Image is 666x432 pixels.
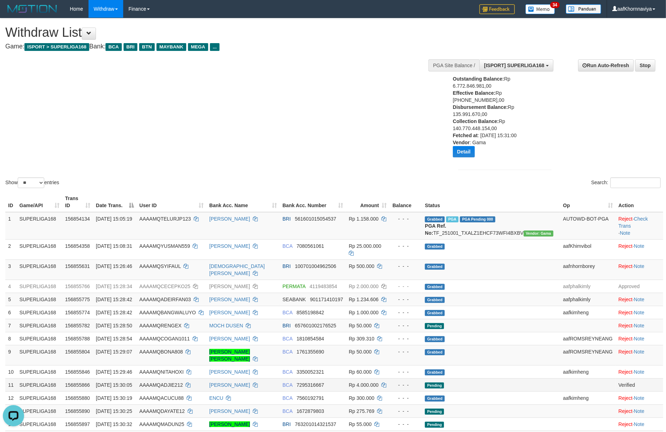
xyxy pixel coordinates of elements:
[422,192,560,212] th: Status
[140,382,183,388] span: AAAAMQADJIE212
[619,297,633,302] a: Reject
[65,382,90,388] span: 156855866
[560,192,616,212] th: Op: activate to sort column ascending
[349,297,378,302] span: Rp 1.234.606
[140,297,191,302] span: AAAAMQADEIRFAN03
[5,177,59,188] label: Show entries
[425,369,445,375] span: Grabbed
[62,192,93,212] th: Trans ID: activate to sort column ascending
[392,395,419,402] div: - - -
[425,223,446,236] b: PGA Ref. No:
[616,280,663,293] td: Approved
[283,310,292,315] span: BCA
[560,293,616,306] td: aafphalkimly
[209,421,250,427] a: [PERSON_NAME]
[560,345,616,365] td: aafROMSREYNEANG
[453,146,475,157] button: Detail
[346,192,389,212] th: Amount: activate to sort column ascending
[5,280,17,293] td: 4
[610,177,661,188] input: Search:
[206,192,280,212] th: Bank Acc. Name: activate to sort column ascending
[453,133,478,138] b: Fetched at
[453,76,504,82] b: Outstanding Balance:
[297,382,324,388] span: Copy 7295316667 to clipboard
[297,369,324,375] span: Copy 3350052321 to clipboard
[209,263,265,276] a: [DEMOGRAPHIC_DATA][PERSON_NAME]
[209,336,250,341] a: [PERSON_NAME]
[616,319,663,332] td: ·
[280,192,346,212] th: Bank Acc. Number: activate to sort column ascending
[453,75,540,163] div: Rp 6.772.846.981,00 Rp [PHONE_NUMBER],00 Rp 135.991.670,00 Rp 140.770.448.154,00 : [DATE] 15:31:0...
[392,309,419,316] div: - - -
[209,297,250,302] a: [PERSON_NAME]
[65,297,90,302] span: 156855775
[283,421,291,427] span: BRI
[634,349,644,355] a: Note
[591,177,661,188] label: Search:
[209,382,250,388] a: [PERSON_NAME]
[392,322,419,329] div: - - -
[425,409,444,415] span: Pending
[619,336,633,341] a: Reject
[283,382,292,388] span: BCA
[349,243,381,249] span: Rp 25.000.000
[634,395,644,401] a: Note
[425,310,445,316] span: Grabbed
[616,212,663,240] td: · ·
[425,297,445,303] span: Grabbed
[349,284,378,289] span: Rp 2.000.000
[65,349,90,355] span: 156855804
[619,421,633,427] a: Reject
[560,306,616,319] td: aafkimheng
[550,2,560,8] span: 34
[425,336,445,342] span: Grabbed
[392,283,419,290] div: - - -
[96,408,132,414] span: [DATE] 15:30:25
[349,349,372,355] span: Rp 50.000
[5,212,17,240] td: 1
[65,243,90,249] span: 156854358
[392,215,419,222] div: - - -
[17,365,62,378] td: SUPERLIGA168
[209,284,250,289] a: [PERSON_NAME]
[17,306,62,319] td: SUPERLIGA168
[65,310,90,315] span: 156855774
[140,336,190,341] span: AAAAMQCOGAN1011
[24,43,89,51] span: ISPORT > SUPERLIGA168
[616,365,663,378] td: ·
[428,59,479,71] div: PGA Site Balance /
[453,90,496,96] b: Effective Balance:
[578,59,634,71] a: Run Auto-Refresh
[425,284,445,290] span: Grabbed
[297,243,324,249] span: Copy 7080561061 to clipboard
[140,349,183,355] span: AAAAMQBONA808
[616,391,663,404] td: ·
[616,293,663,306] td: ·
[297,349,324,355] span: Copy 1761355690 to clipboard
[295,263,336,269] span: Copy 100701004962506 to clipboard
[349,369,372,375] span: Rp 60.000
[5,365,17,378] td: 10
[17,239,62,259] td: SUPERLIGA168
[524,230,553,237] span: Vendor URL: https://trx31.1velocity.biz
[140,421,184,427] span: AAAAMQMADUN25
[65,263,90,269] span: 156855631
[283,369,292,375] span: BCA
[392,408,419,415] div: - - -
[619,408,633,414] a: Reject
[65,284,90,289] span: 156855766
[5,306,17,319] td: 6
[17,293,62,306] td: SUPERLIGA168
[283,395,292,401] span: BCA
[453,104,508,110] b: Disbursement Balance:
[140,284,190,289] span: AAAAMQCECEPKO25
[96,284,132,289] span: [DATE] 15:28:34
[634,243,644,249] a: Note
[297,336,324,341] span: Copy 1810854584 to clipboard
[619,243,633,249] a: Reject
[619,263,633,269] a: Reject
[349,336,374,341] span: Rp 309.310
[140,216,191,222] span: AAAAMQTELURJP123
[619,323,633,328] a: Reject
[5,259,17,280] td: 3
